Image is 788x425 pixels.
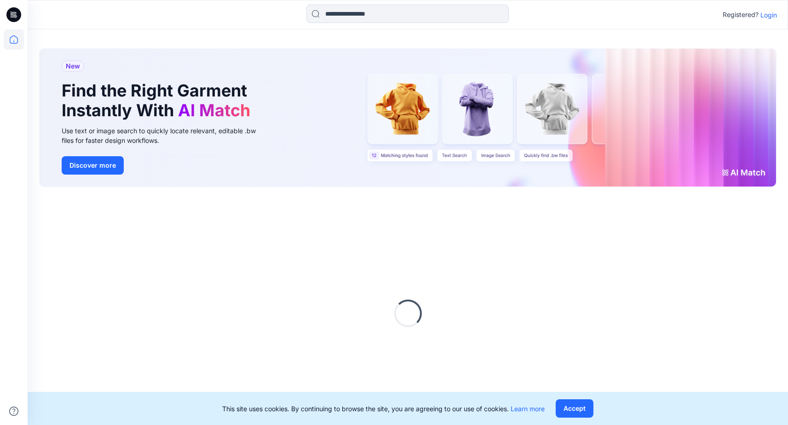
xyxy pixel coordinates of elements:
p: Login [760,10,777,20]
span: AI Match [178,100,250,120]
a: Learn more [511,405,545,413]
h1: Find the Right Garment Instantly With [62,81,255,120]
button: Accept [556,399,593,418]
p: Registered? [723,9,759,20]
p: This site uses cookies. By continuing to browse the site, you are agreeing to our use of cookies. [222,404,545,414]
span: New [66,61,80,72]
button: Discover more [62,156,124,175]
div: Use text or image search to quickly locate relevant, editable .bw files for faster design workflows. [62,126,269,145]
